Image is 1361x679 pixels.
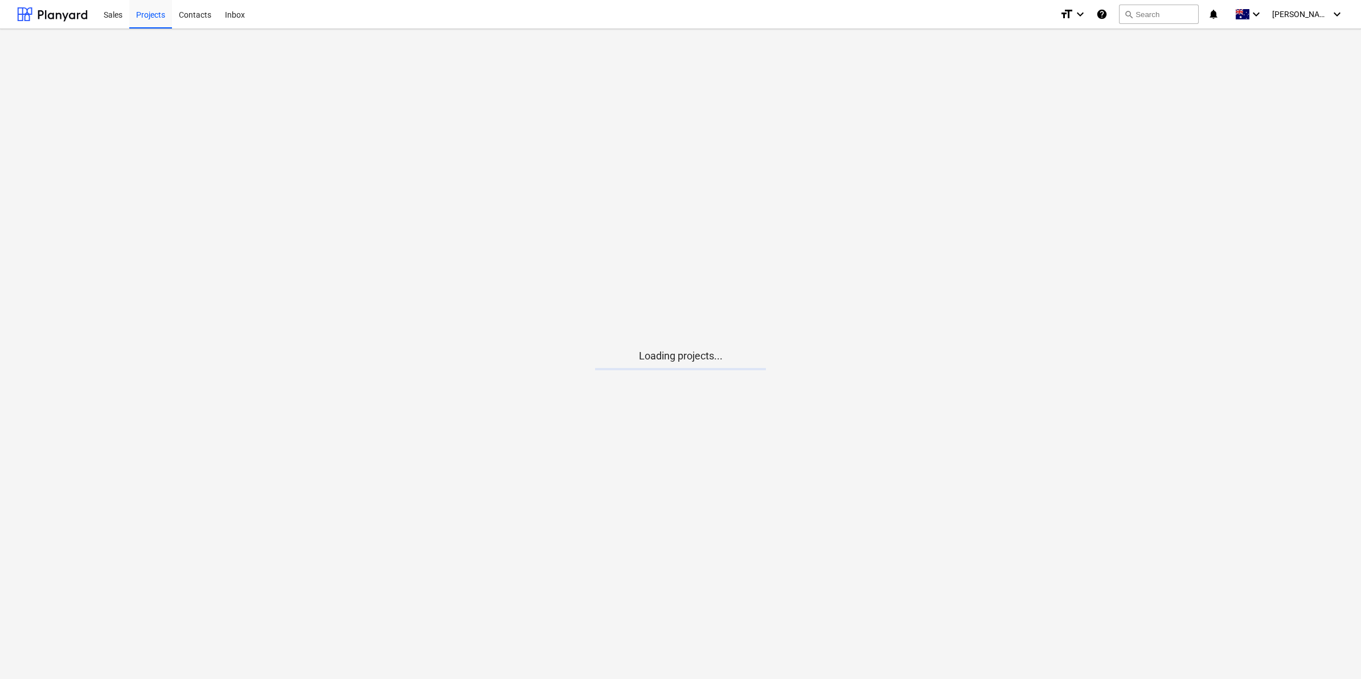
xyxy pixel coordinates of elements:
i: keyboard_arrow_down [1330,7,1344,21]
i: keyboard_arrow_down [1073,7,1087,21]
i: Knowledge base [1096,7,1108,21]
p: Loading projects... [595,349,766,363]
button: Search [1119,5,1199,24]
span: search [1124,10,1133,19]
i: notifications [1208,7,1219,21]
i: keyboard_arrow_down [1249,7,1263,21]
i: format_size [1060,7,1073,21]
span: [PERSON_NAME] [1272,10,1329,19]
